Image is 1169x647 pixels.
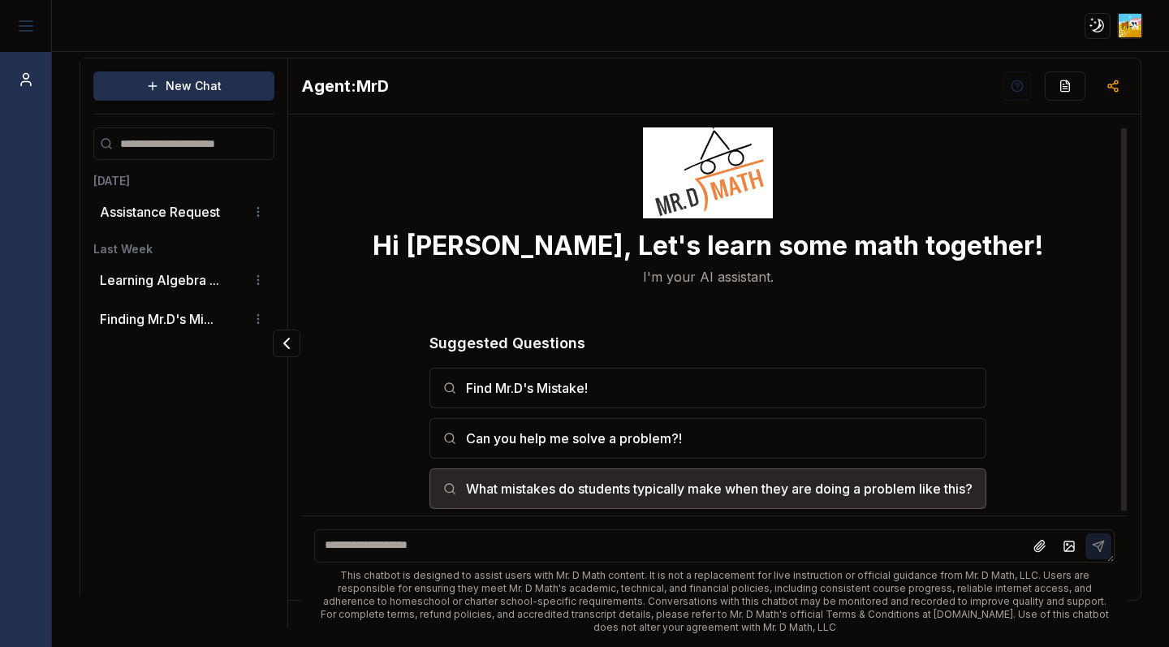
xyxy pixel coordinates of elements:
button: Finding Mr.D's Mi... [100,309,214,329]
img: Welcome Owl [643,59,773,218]
button: Learning Algebra ... [100,270,219,290]
h3: [DATE] [93,173,274,189]
h3: Hi [PERSON_NAME], Let's learn some math together! [373,231,1044,261]
button: New Chat [93,71,274,101]
div: This chatbot is designed to assist users with Mr. D Math content. It is not a replacement for liv... [314,569,1114,634]
h3: Suggested Questions [429,332,986,355]
button: Conversation options [248,309,268,329]
h2: MrD [301,75,389,97]
button: Collapse panel [273,330,300,357]
button: Conversation options [248,270,268,290]
img: ACg8ocIkkPi9yJjGgj8jLxbnGTbQKc3f_9dJspy76WLMJbJReXGEO9c0=s96-c [1119,14,1142,37]
h3: Last Week [93,241,274,257]
p: I'm your AI assistant. [643,267,774,287]
button: Help Videos [1003,71,1032,101]
button: Conversation options [248,202,268,222]
button: Re-Fill Questions [1045,71,1085,101]
button: What mistakes do students typically make when they are doing a problem like this? [429,468,986,509]
p: Assistance Request [100,202,220,222]
button: Can you help me solve a problem?! [429,418,986,459]
button: Find Mr.D's Mistake! [429,368,986,408]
